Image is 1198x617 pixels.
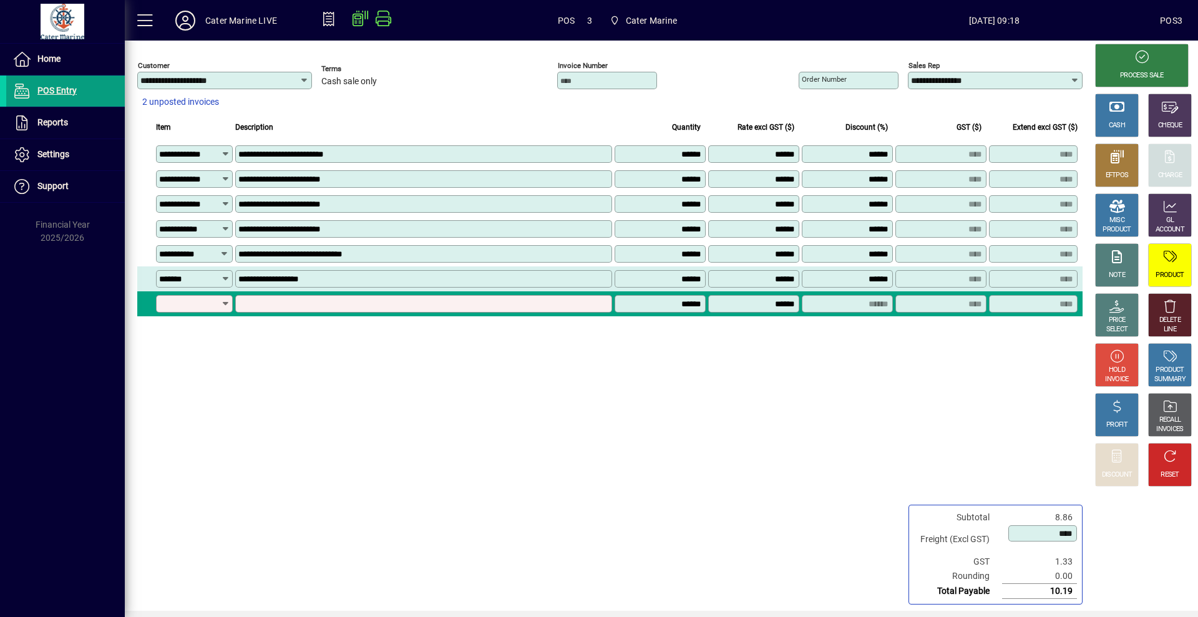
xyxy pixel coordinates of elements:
div: RECALL [1159,415,1181,425]
mat-label: Sales rep [908,61,940,70]
span: GST ($) [957,120,981,134]
a: Support [6,171,125,202]
div: POS3 [1160,11,1182,31]
div: EFTPOS [1106,171,1129,180]
td: GST [914,555,1002,569]
div: ACCOUNT [1156,225,1184,235]
span: POS [558,11,575,31]
div: CHEQUE [1158,121,1182,130]
span: Settings [37,149,69,159]
div: INVOICE [1105,375,1128,384]
mat-label: Invoice number [558,61,608,70]
td: 0.00 [1002,569,1077,584]
a: Home [6,44,125,75]
span: Support [37,181,69,191]
span: POS Entry [37,85,77,95]
button: 2 unposted invoices [137,91,224,114]
div: RESET [1161,470,1179,480]
div: CHARGE [1158,171,1182,180]
span: Description [235,120,273,134]
div: LINE [1164,325,1176,334]
div: HOLD [1109,366,1125,375]
div: NOTE [1109,271,1125,280]
a: Settings [6,139,125,170]
td: 10.19 [1002,584,1077,599]
div: INVOICES [1156,425,1183,434]
div: PROFIT [1106,420,1127,430]
span: 3 [587,11,592,31]
td: Subtotal [914,510,1002,525]
span: Home [37,54,61,64]
span: Cater Marine [605,9,682,32]
td: 1.33 [1002,555,1077,569]
td: Rounding [914,569,1002,584]
div: GL [1166,216,1174,225]
span: Item [156,120,171,134]
div: Cater Marine LIVE [205,11,277,31]
mat-label: Order number [802,75,847,84]
span: Reports [37,117,68,127]
div: PROCESS SALE [1120,71,1164,80]
div: PRODUCT [1103,225,1131,235]
span: [DATE] 09:18 [829,11,1160,31]
button: Profile [165,9,205,32]
span: Discount (%) [845,120,888,134]
a: Reports [6,107,125,138]
div: DELETE [1159,316,1181,325]
span: Cash sale only [321,77,377,87]
span: Cater Marine [626,11,677,31]
td: Freight (Excl GST) [914,525,1002,555]
span: Terms [321,65,396,73]
td: Total Payable [914,584,1002,599]
td: 8.86 [1002,510,1077,525]
span: Rate excl GST ($) [738,120,794,134]
span: Quantity [672,120,701,134]
div: PRODUCT [1156,271,1184,280]
div: MISC [1109,216,1124,225]
div: PRICE [1109,316,1126,325]
div: DISCOUNT [1102,470,1132,480]
mat-label: Customer [138,61,170,70]
span: 2 unposted invoices [142,95,219,109]
span: Extend excl GST ($) [1013,120,1078,134]
div: PRODUCT [1156,366,1184,375]
div: CASH [1109,121,1125,130]
div: SELECT [1106,325,1128,334]
div: SUMMARY [1154,375,1186,384]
